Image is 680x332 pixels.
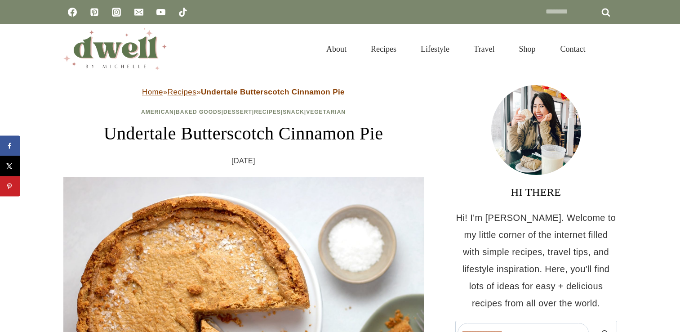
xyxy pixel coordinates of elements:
[63,120,424,147] h1: Undertale Butterscotch Cinnamon Pie
[142,88,163,96] a: Home
[142,88,345,96] span: » »
[507,33,547,65] a: Shop
[63,28,167,70] img: DWELL by michelle
[455,209,617,312] p: Hi! I'm [PERSON_NAME]. Welcome to my little corner of the internet filled with simple recipes, tr...
[176,109,222,115] a: Baked Goods
[283,109,304,115] a: Snack
[107,3,125,21] a: Instagram
[231,154,255,168] time: [DATE]
[602,41,617,57] button: View Search Form
[223,109,252,115] a: Dessert
[548,33,597,65] a: Contact
[314,33,597,65] nav: Primary Navigation
[409,33,462,65] a: Lifestyle
[359,33,409,65] a: Recipes
[85,3,103,21] a: Pinterest
[314,33,359,65] a: About
[152,3,170,21] a: YouTube
[455,184,617,200] h3: HI THERE
[168,88,196,96] a: Recipes
[130,3,148,21] a: Email
[174,3,192,21] a: TikTok
[306,109,346,115] a: Vegetarian
[201,88,345,96] strong: Undertale Butterscotch Cinnamon Pie
[141,109,346,115] span: | | | | |
[462,33,507,65] a: Travel
[63,3,81,21] a: Facebook
[141,109,174,115] a: American
[254,109,281,115] a: Recipes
